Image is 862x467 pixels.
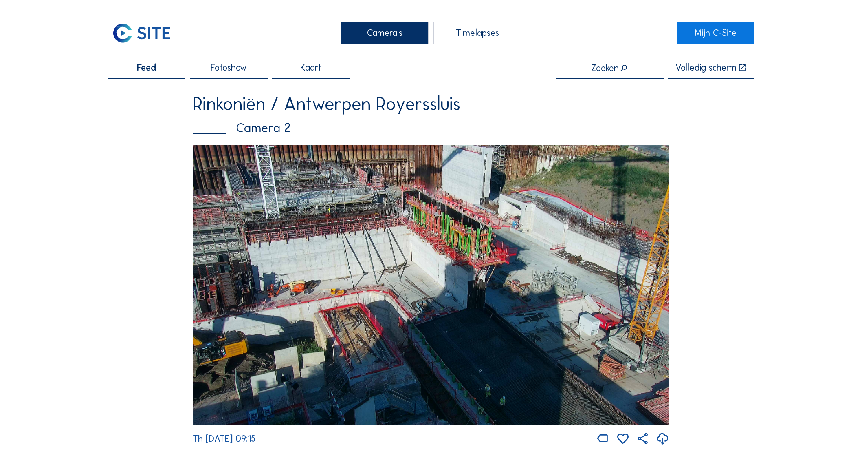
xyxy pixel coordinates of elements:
[193,95,669,113] div: Rinkoniën / Antwerpen Royerssluis
[300,63,321,72] span: Kaart
[193,122,669,134] div: Camera 2
[193,433,255,444] span: Th [DATE] 09:15
[675,63,737,73] div: Volledig scherm
[108,22,176,44] img: C-SITE Logo
[193,145,669,425] img: Image
[137,63,156,72] span: Feed
[211,63,246,72] span: Fotoshow
[108,22,185,44] a: C-SITE Logo
[677,22,754,44] a: Mijn C-Site
[433,22,521,44] div: Timelapses
[341,22,429,44] div: Camera's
